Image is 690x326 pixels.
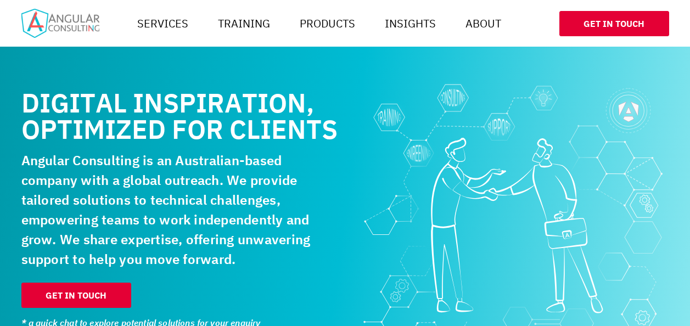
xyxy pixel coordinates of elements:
[21,150,340,269] p: Angular Consulting is an Australian-based company with a global outreach. We provide tailored sol...
[295,13,360,35] a: Products
[461,13,506,35] a: About
[133,13,193,35] a: Services
[214,13,274,35] a: Training
[559,11,669,36] a: Get In Touch
[21,9,99,38] img: Home
[21,283,131,308] a: Get In Touch
[21,89,340,142] h1: Digital inspiration, optimized for clients
[380,13,440,35] a: Insights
